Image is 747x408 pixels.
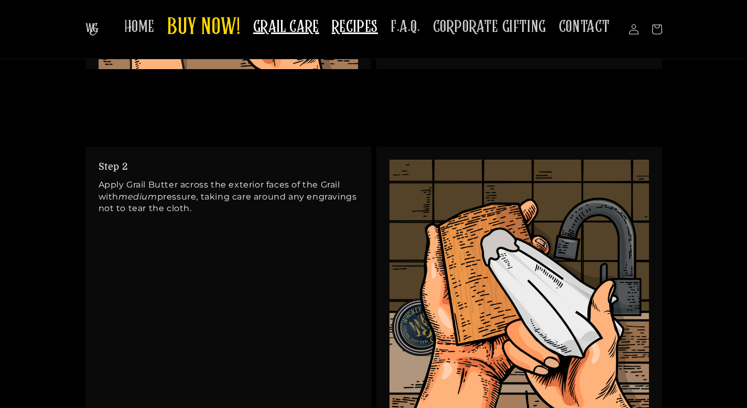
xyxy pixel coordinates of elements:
a: BUY NOW! [161,7,247,49]
img: The Whiskey Grail [85,23,99,36]
span: CORPORATE GIFTING [433,17,546,37]
a: RECIPES [326,10,384,43]
a: F.A.Q. [384,10,427,43]
p: Apply Grail Butter across the exterior faces of the Grail with pressure, taking care around any e... [99,179,358,214]
span: F.A.Q. [391,17,420,37]
span: BUY NOW! [167,14,241,42]
em: medium [118,192,157,202]
a: GRAIL CARE [247,10,326,43]
span: HOME [124,17,155,37]
a: HOME [118,10,161,43]
span: GRAIL CARE [253,17,319,37]
a: CORPORATE GIFTING [427,10,553,43]
span: CONTACT [559,17,610,37]
a: CONTACT [553,10,616,43]
span: RECIPES [332,17,378,37]
h3: Step 2 [99,160,358,174]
